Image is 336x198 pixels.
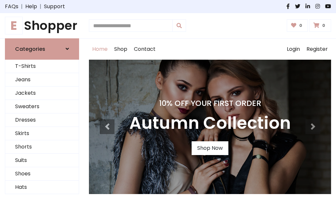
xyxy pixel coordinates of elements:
[15,46,45,52] h6: Categories
[5,140,79,154] a: Shorts
[5,3,18,10] a: FAQs
[129,113,291,133] h3: Autumn Collection
[5,60,79,73] a: T-Shirts
[5,167,79,181] a: Shoes
[5,154,79,167] a: Suits
[5,181,79,194] a: Hats
[309,19,331,32] a: 0
[321,23,327,29] span: 0
[111,39,131,60] a: Shop
[283,39,303,60] a: Login
[131,39,159,60] a: Contact
[303,39,331,60] a: Register
[129,99,291,108] h4: 10% Off Your First Order
[5,87,79,100] a: Jackets
[5,100,79,113] a: Sweaters
[287,19,308,32] a: 0
[298,23,304,29] span: 0
[44,3,65,10] a: Support
[5,73,79,87] a: Jeans
[5,18,79,33] h1: Shopper
[25,3,37,10] a: Help
[5,18,79,33] a: EShopper
[5,113,79,127] a: Dresses
[37,3,44,10] span: |
[18,3,25,10] span: |
[5,17,23,34] span: E
[5,38,79,60] a: Categories
[5,127,79,140] a: Skirts
[192,141,228,155] a: Shop Now
[89,39,111,60] a: Home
